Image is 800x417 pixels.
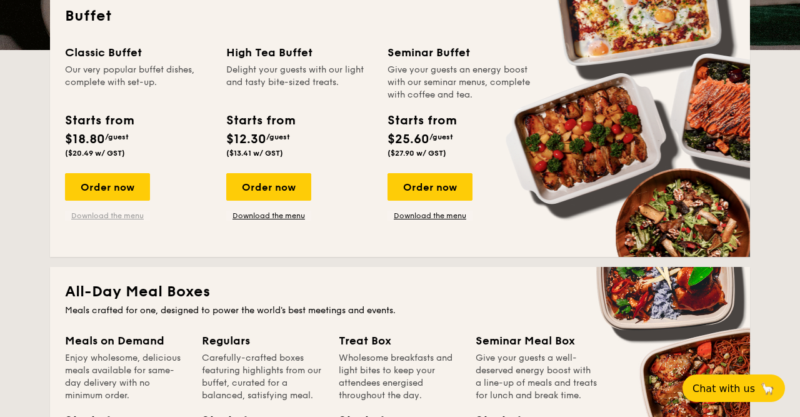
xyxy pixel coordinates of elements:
a: Download the menu [65,211,150,221]
div: Wholesome breakfasts and light bites to keep your attendees energised throughout the day. [339,352,461,402]
span: $12.30 [226,132,266,147]
div: Order now [387,173,472,201]
div: Treat Box [339,332,461,349]
span: $25.60 [387,132,429,147]
div: Meals crafted for one, designed to power the world's best meetings and events. [65,304,735,317]
button: Chat with us🦙 [682,374,785,402]
div: Carefully-crafted boxes featuring highlights from our buffet, curated for a balanced, satisfying ... [202,352,324,402]
div: Seminar Meal Box [476,332,597,349]
span: ($13.41 w/ GST) [226,149,283,158]
div: Order now [65,173,150,201]
div: Regulars [202,332,324,349]
div: Classic Buffet [65,44,211,61]
div: Seminar Buffet [387,44,534,61]
div: Delight your guests with our light and tasty bite-sized treats. [226,64,372,101]
div: Enjoy wholesome, delicious meals available for same-day delivery with no minimum order. [65,352,187,402]
div: Give your guests an energy boost with our seminar menus, complete with coffee and tea. [387,64,534,101]
div: Give your guests a well-deserved energy boost with a line-up of meals and treats for lunch and br... [476,352,597,402]
span: /guest [105,133,129,141]
span: Chat with us [692,383,755,394]
span: /guest [266,133,290,141]
div: High Tea Buffet [226,44,372,61]
div: Order now [226,173,311,201]
span: /guest [429,133,453,141]
div: Starts from [226,111,294,130]
div: Starts from [65,111,133,130]
span: 🦙 [760,381,775,396]
div: Meals on Demand [65,332,187,349]
span: ($27.90 w/ GST) [387,149,446,158]
a: Download the menu [387,211,472,221]
div: Our very popular buffet dishes, complete with set-up. [65,64,211,101]
span: $18.80 [65,132,105,147]
a: Download the menu [226,211,311,221]
h2: All-Day Meal Boxes [65,282,735,302]
span: ($20.49 w/ GST) [65,149,125,158]
div: Starts from [387,111,456,130]
h2: Buffet [65,6,735,26]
